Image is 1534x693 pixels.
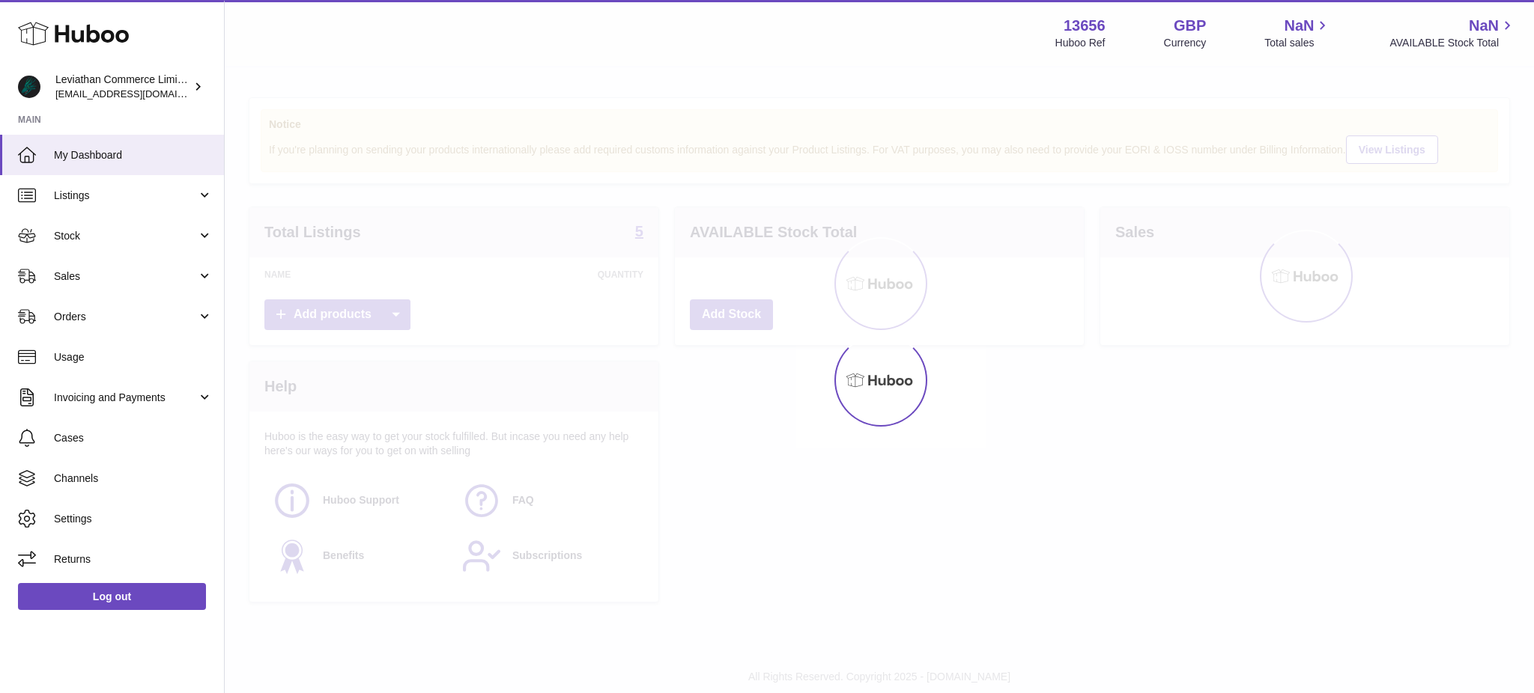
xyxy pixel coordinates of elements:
[18,76,40,98] img: support@pawwise.co
[54,552,213,567] span: Returns
[54,471,213,486] span: Channels
[1064,16,1106,36] strong: 13656
[54,391,197,405] span: Invoicing and Payments
[1469,16,1499,36] span: NaN
[54,189,197,203] span: Listings
[1055,36,1106,50] div: Huboo Ref
[54,229,197,243] span: Stock
[18,583,206,610] a: Log out
[1389,36,1516,50] span: AVAILABLE Stock Total
[54,350,213,364] span: Usage
[54,431,213,445] span: Cases
[1389,16,1516,50] a: NaN AVAILABLE Stock Total
[55,73,190,101] div: Leviathan Commerce Limited
[55,88,220,100] span: [EMAIL_ADDRESS][DOMAIN_NAME]
[54,148,213,162] span: My Dashboard
[54,512,213,526] span: Settings
[1174,16,1206,36] strong: GBP
[1264,36,1331,50] span: Total sales
[1164,36,1207,50] div: Currency
[1284,16,1314,36] span: NaN
[1264,16,1331,50] a: NaN Total sales
[54,310,197,324] span: Orders
[54,269,197,284] span: Sales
